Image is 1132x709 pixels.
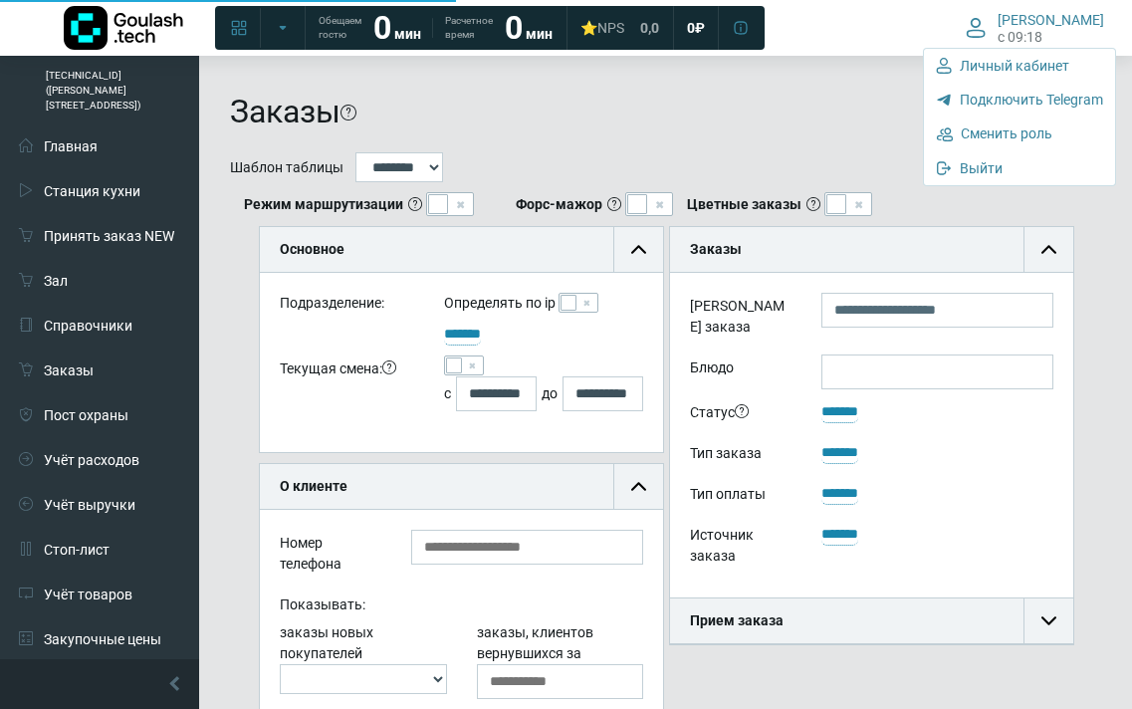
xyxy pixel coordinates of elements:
span: Обещаем гостю [319,14,361,42]
strong: 0 [373,9,391,47]
a: Обещаем гостю 0 мин Расчетное время 0 мин [307,10,565,46]
a: Личный кабинет [924,49,1115,83]
strong: 0 [505,9,523,47]
b: Режим маршрутизации [244,194,403,215]
img: collapse [631,479,646,494]
b: Заказы [690,241,742,257]
div: с до [444,376,644,411]
span: Личный кабинет [960,57,1069,75]
span: [PERSON_NAME] [998,11,1104,29]
div: Показывать: [265,591,658,622]
a: Подключить Telegram [924,83,1115,117]
img: collapse [631,242,646,257]
button: [PERSON_NAME] c 09:18 [954,7,1116,49]
label: Блюдо [675,354,806,389]
div: Тип оплаты [675,481,806,512]
a: 0 ₽ [675,10,717,46]
h1: Заказы [230,93,340,130]
span: c 09:18 [998,29,1042,45]
div: Тип заказа [675,440,806,471]
span: Подключить Telegram [960,91,1103,109]
a: Выйти [924,151,1115,185]
span: Выйти [960,159,1003,177]
div: ⭐ [580,19,624,37]
label: Определять по ip [444,293,556,314]
div: Подразделение: [265,293,429,322]
img: collapse [1041,613,1056,628]
span: 0 [687,19,695,37]
img: collapse [1041,242,1056,257]
span: мин [394,26,421,42]
div: Источник заказа [675,522,806,574]
span: ₽ [695,19,705,37]
span: Сменить роль [961,124,1052,142]
span: NPS [597,20,624,36]
div: заказы новых покупателей [265,622,462,699]
b: Цветные заказы [687,194,801,215]
span: мин [526,26,553,42]
div: Статус [675,399,806,430]
label: Шаблон таблицы [230,157,343,178]
span: Расчетное время [445,14,493,42]
b: О клиенте [280,478,347,494]
img: Логотип компании Goulash.tech [64,6,183,50]
span: 0,0 [640,19,659,37]
b: Форс-мажор [516,194,602,215]
div: заказы, клиентов вернувшихся за [462,622,659,699]
a: ⭐NPS 0,0 [568,10,671,46]
b: Основное [280,241,344,257]
b: Прием заказа [690,612,784,628]
label: [PERSON_NAME] заказа [675,293,806,345]
div: Текущая смена: [265,355,429,411]
a: Сменить роль [924,117,1115,150]
div: Номер телефона [265,530,396,582]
